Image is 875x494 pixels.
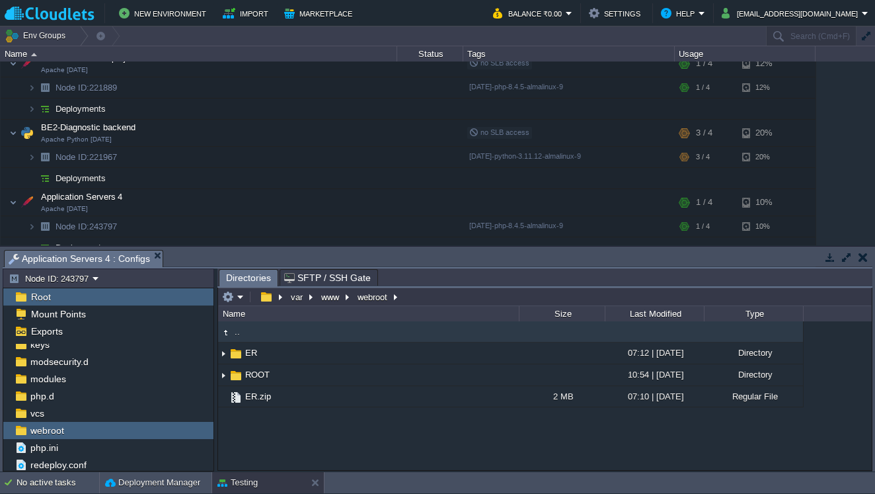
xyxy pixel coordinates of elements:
[28,168,36,188] img: AMDAwAAAACH5BAEAAAAALAAAAAABAAEAAAICRAEAOw==
[28,390,56,402] a: php.d
[28,77,36,98] img: AMDAwAAAACH5BAEAAAAALAAAAAABAAEAAAICRAEAOw==
[469,83,563,91] span: [DATE]-php-8.4.5-almalinux-9
[41,66,88,74] span: Apache [DATE]
[5,5,95,22] img: Cloudlets
[243,369,272,380] span: ROOT
[17,472,99,493] div: No active tasks
[28,216,36,237] img: AMDAwAAAACH5BAEAAAAALAAAAAABAAEAAAICRAEAOw==
[36,147,54,167] img: AMDAwAAAACH5BAEAAAAALAAAAAABAAEAAAICRAEAOw==
[520,306,605,321] div: Size
[9,251,150,267] span: Application Servers 4 : Configs
[217,476,258,489] button: Testing
[54,82,119,93] a: Node ID:221889
[243,347,259,358] a: ER
[1,46,397,62] div: Name
[54,151,119,163] span: 221967
[398,46,463,62] div: Status
[696,216,710,237] div: 1 / 4
[605,364,704,385] div: 10:54 | [DATE]
[469,152,581,160] span: [DATE]-python-3.11.12-almalinux-9
[243,391,273,402] a: ER.zip
[742,120,785,146] div: 20%
[229,368,243,383] img: AMDAwAAAACH5BAEAAAAALAAAAAABAAEAAAICRAEAOw==
[28,291,53,303] a: Root
[233,326,242,337] a: ..
[493,5,566,21] button: Balance ₹0.00
[28,356,91,368] a: modsecurity.d
[226,270,271,286] span: Directories
[229,390,243,405] img: AMDAwAAAACH5BAEAAAAALAAAAAABAAEAAAICRAEAOw==
[219,306,519,321] div: Name
[469,222,563,229] span: [DATE]-php-8.4.5-almalinux-9
[223,5,272,21] button: Import
[742,50,785,77] div: 12%
[36,99,54,119] img: AMDAwAAAACH5BAEAAAAALAAAAAABAAEAAAICRAEAOw==
[722,5,862,21] button: [EMAIL_ADDRESS][DOMAIN_NAME]
[40,122,137,133] span: BE2-Diagnostic backend
[605,343,704,363] div: 07:12 | [DATE]
[40,192,124,202] a: Application Servers 4Apache [DATE]
[218,325,233,340] img: AMDAwAAAACH5BAEAAAAALAAAAAABAAEAAAICRAEAOw==
[9,120,17,146] img: AMDAwAAAACH5BAEAAAAALAAAAAABAAEAAAICRAEAOw==
[28,308,88,320] a: Mount Points
[54,173,108,184] a: Deployments
[696,147,710,167] div: 3 / 4
[28,407,46,419] a: vcs
[28,325,65,337] a: Exports
[54,221,119,232] span: 243797
[54,151,119,163] a: Node ID:221967
[675,46,815,62] div: Usage
[661,5,699,21] button: Help
[40,191,124,202] span: Application Servers 4
[605,386,704,407] div: 07:10 | [DATE]
[218,365,229,386] img: AMDAwAAAACH5BAEAAAAALAAAAAABAAEAAAICRAEAOw==
[28,459,89,471] span: redeploy.conf
[589,5,644,21] button: Settings
[54,103,108,114] a: Deployments
[31,53,37,56] img: AMDAwAAAACH5BAEAAAAALAAAAAABAAEAAAICRAEAOw==
[41,205,88,213] span: Apache [DATE]
[54,82,119,93] span: 221889
[218,288,872,306] input: Click to enter the path
[356,291,391,303] button: webroot
[469,59,529,67] span: no SLB access
[36,237,54,258] img: AMDAwAAAACH5BAEAAAAALAAAAAABAAEAAAICRAEAOw==
[54,221,119,232] a: Node ID:243797
[464,46,674,62] div: Tags
[704,364,803,385] div: Directory
[28,237,36,258] img: AMDAwAAAACH5BAEAAAAALAAAAAABAAEAAAICRAEAOw==
[5,26,70,45] button: Env Groups
[519,386,605,407] div: 2 MB
[36,168,54,188] img: AMDAwAAAACH5BAEAAAAALAAAAAABAAEAAAICRAEAOw==
[319,291,342,303] button: www
[18,189,36,216] img: AMDAwAAAACH5BAEAAAAALAAAAAABAAEAAAICRAEAOw==
[56,222,89,231] span: Node ID:
[469,128,529,136] span: no SLB access
[289,291,306,303] button: var
[28,425,66,436] a: webroot
[36,216,54,237] img: AMDAwAAAACH5BAEAAAAALAAAAAABAAEAAAICRAEAOw==
[28,373,68,385] a: modules
[696,189,712,216] div: 1 / 4
[284,5,356,21] button: Marketplace
[742,147,785,167] div: 20%
[54,242,108,253] span: Deployments
[18,120,36,146] img: AMDAwAAAACH5BAEAAAAALAAAAAABAAEAAAICRAEAOw==
[218,343,229,364] img: AMDAwAAAACH5BAEAAAAALAAAAAABAAEAAAICRAEAOw==
[56,152,89,162] span: Node ID:
[28,442,60,454] a: php.ini
[742,189,785,216] div: 10%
